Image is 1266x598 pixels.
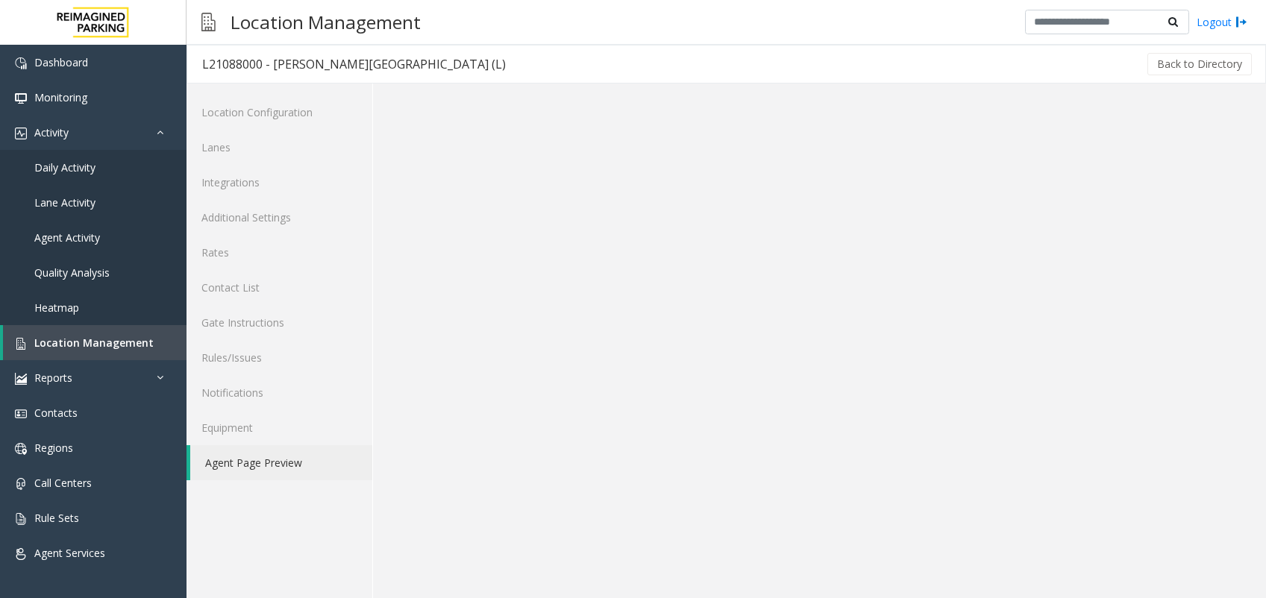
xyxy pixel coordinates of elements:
[34,511,79,525] span: Rule Sets
[187,270,372,305] a: Contact List
[187,340,372,375] a: Rules/Issues
[34,441,73,455] span: Regions
[1197,14,1247,30] a: Logout
[34,55,88,69] span: Dashboard
[201,4,216,40] img: pageIcon
[15,373,27,385] img: 'icon'
[34,476,92,490] span: Call Centers
[187,235,372,270] a: Rates
[187,200,372,235] a: Additional Settings
[34,230,100,245] span: Agent Activity
[15,548,27,560] img: 'icon'
[34,125,69,139] span: Activity
[34,160,95,174] span: Daily Activity
[187,410,372,445] a: Equipment
[15,478,27,490] img: 'icon'
[187,165,372,200] a: Integrations
[190,445,372,480] a: Agent Page Preview
[34,406,78,420] span: Contacts
[15,128,27,139] img: 'icon'
[34,336,154,350] span: Location Management
[34,300,79,315] span: Heatmap
[34,546,105,560] span: Agent Services
[15,338,27,350] img: 'icon'
[34,265,110,280] span: Quality Analysis
[15,57,27,69] img: 'icon'
[34,371,72,385] span: Reports
[15,513,27,525] img: 'icon'
[187,95,372,130] a: Location Configuration
[34,195,95,210] span: Lane Activity
[1147,53,1252,75] button: Back to Directory
[202,54,506,74] div: L21088000 - [PERSON_NAME][GEOGRAPHIC_DATA] (L)
[187,375,372,410] a: Notifications
[187,130,372,165] a: Lanes
[15,408,27,420] img: 'icon'
[3,325,187,360] a: Location Management
[1235,14,1247,30] img: logout
[15,443,27,455] img: 'icon'
[223,4,428,40] h3: Location Management
[34,90,87,104] span: Monitoring
[187,305,372,340] a: Gate Instructions
[15,92,27,104] img: 'icon'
